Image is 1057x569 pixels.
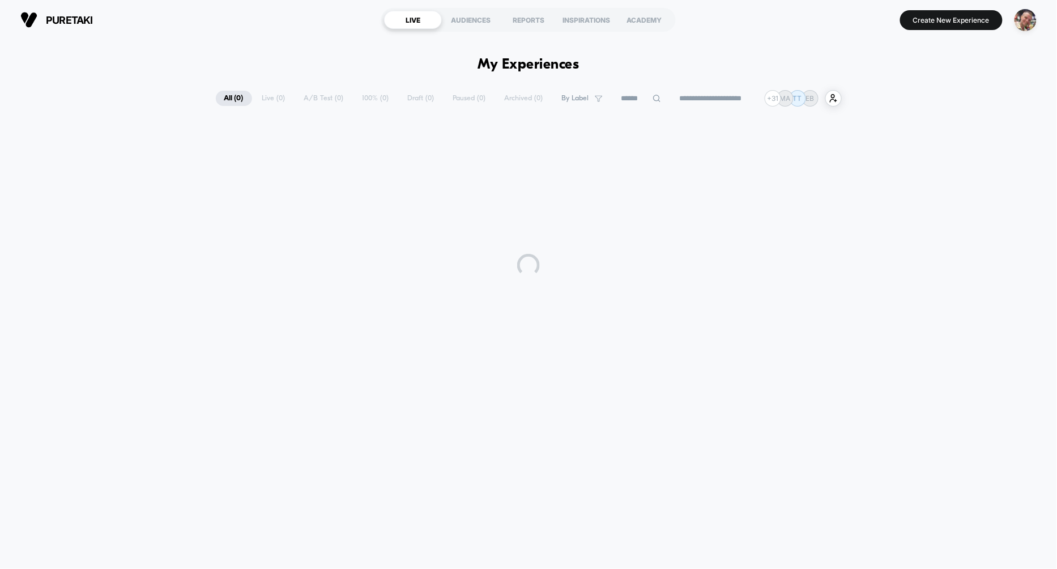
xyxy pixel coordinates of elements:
div: ACADEMY [615,11,673,29]
p: MA [780,94,791,103]
span: By Label [562,94,589,103]
div: INSPIRATIONS [557,11,615,29]
span: puretaki [46,14,93,26]
div: + 31 [765,90,781,107]
h1: My Experiences [478,57,579,73]
img: ppic [1015,9,1037,31]
p: TT [793,94,802,103]
div: LIVE [384,11,442,29]
div: AUDIENCES [442,11,500,29]
span: All ( 0 ) [216,91,252,106]
button: puretaki [17,11,96,29]
img: Visually logo [20,11,37,28]
p: EB [806,94,815,103]
div: REPORTS [500,11,557,29]
button: Create New Experience [900,10,1003,30]
button: ppic [1011,9,1040,32]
